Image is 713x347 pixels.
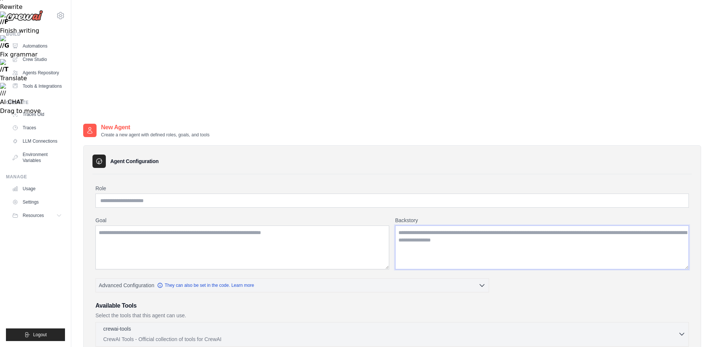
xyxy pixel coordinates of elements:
[395,217,689,224] label: Backstory
[95,185,689,192] label: Role
[33,332,47,338] span: Logout
[96,279,489,292] button: Advanced Configuration They can also be set in the code. Learn more
[23,213,44,218] span: Resources
[103,335,678,343] p: CrewAI Tools - Official collection of tools for CrewAI
[99,325,686,343] button: crewai-tools CrewAI Tools - Official collection of tools for CrewAI
[99,282,154,289] span: Advanced Configuration
[95,217,389,224] label: Goal
[9,135,65,147] a: LLM Connections
[157,282,254,288] a: They can also be set in the code. Learn more
[6,174,65,180] div: Manage
[9,183,65,195] a: Usage
[9,149,65,166] a: Environment Variables
[9,196,65,208] a: Settings
[6,328,65,341] button: Logout
[101,123,209,132] h2: New Agent
[95,312,689,319] p: Select the tools that this agent can use.
[110,158,159,165] h3: Agent Configuration
[103,325,131,333] p: crewai-tools
[9,210,65,221] button: Resources
[95,301,689,310] h3: Available Tools
[101,132,209,138] p: Create a new agent with defined roles, goals, and tools
[9,122,65,134] a: Traces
